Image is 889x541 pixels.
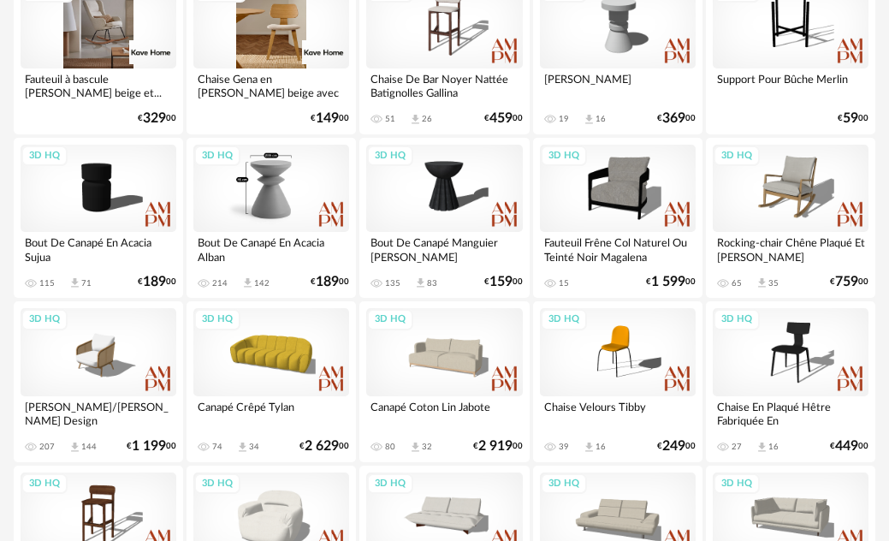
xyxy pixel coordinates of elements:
[14,301,183,461] a: 3D HQ [PERSON_NAME]/[PERSON_NAME] Design [PERSON_NAME] 207 Download icon 144 €1 19900
[714,473,760,495] div: 3D HQ
[143,276,166,288] span: 189
[367,309,413,330] div: 3D HQ
[427,278,437,288] div: 83
[713,68,868,103] div: Support Pour Bûche Merlin
[21,473,68,495] div: 3D HQ
[541,146,587,167] div: 3D HQ
[657,441,696,452] div: € 00
[838,113,868,124] div: € 00
[596,114,606,124] div: 16
[713,396,868,431] div: Chaise En Plaqué Hêtre Fabriquée En [GEOGRAPHIC_DATA] Elisée
[68,441,81,454] span: Download icon
[236,441,249,454] span: Download icon
[138,113,176,124] div: € 00
[541,473,587,495] div: 3D HQ
[422,442,432,452] div: 32
[756,441,768,454] span: Download icon
[14,138,183,298] a: 3D HQ Bout De Canapé En Acacia Sujua 115 Download icon 71 €18900
[843,113,858,124] span: 59
[414,276,427,289] span: Download icon
[212,442,222,452] div: 74
[39,278,55,288] div: 115
[299,441,349,452] div: € 00
[305,441,339,452] span: 2 629
[559,278,569,288] div: 15
[143,113,166,124] span: 329
[21,146,68,167] div: 3D HQ
[489,276,513,288] span: 159
[756,276,768,289] span: Download icon
[127,441,176,452] div: € 00
[385,442,395,452] div: 80
[366,68,522,103] div: Chaise De Bar Noyer Nattée Batignolles Gallina
[732,278,742,288] div: 65
[81,442,97,452] div: 144
[194,473,240,495] div: 3D HQ
[311,113,349,124] div: € 00
[540,68,696,103] div: [PERSON_NAME]
[385,114,395,124] div: 51
[559,442,569,452] div: 39
[359,138,529,298] a: 3D HQ Bout De Canapé Manguier [PERSON_NAME] 135 Download icon 83 €15900
[359,301,529,461] a: 3D HQ Canapé Coton Lin Jabote 80 Download icon 32 €2 91900
[484,113,523,124] div: € 00
[81,278,92,288] div: 71
[706,301,875,461] a: 3D HQ Chaise En Plaqué Hêtre Fabriquée En [GEOGRAPHIC_DATA] Elisée 27 Download icon 16 €44900
[714,146,760,167] div: 3D HQ
[768,442,779,452] div: 16
[478,441,513,452] span: 2 919
[187,301,356,461] a: 3D HQ Canapé Crêpé Tylan 74 Download icon 34 €2 62900
[583,441,596,454] span: Download icon
[651,276,685,288] span: 1 599
[409,441,422,454] span: Download icon
[311,276,349,288] div: € 00
[193,232,349,266] div: Bout De Canapé En Acacia Alban
[541,309,587,330] div: 3D HQ
[367,146,413,167] div: 3D HQ
[254,278,270,288] div: 142
[212,278,228,288] div: 214
[68,276,81,289] span: Download icon
[385,278,400,288] div: 135
[316,276,339,288] span: 189
[732,442,742,452] div: 27
[21,309,68,330] div: 3D HQ
[132,441,166,452] span: 1 199
[662,441,685,452] span: 249
[193,396,349,431] div: Canapé Crêpé Tylan
[713,232,868,266] div: Rocking-chair Chêne Plaqué Et [PERSON_NAME]
[533,301,702,461] a: 3D HQ Chaise Velours Tibby 39 Download icon 16 €24900
[316,113,339,124] span: 149
[422,114,432,124] div: 26
[241,276,254,289] span: Download icon
[830,441,868,452] div: € 00
[714,309,760,330] div: 3D HQ
[138,276,176,288] div: € 00
[706,138,875,298] a: 3D HQ Rocking-chair Chêne Plaqué Et [PERSON_NAME] 65 Download icon 35 €75900
[366,232,522,266] div: Bout De Canapé Manguier [PERSON_NAME]
[367,473,413,495] div: 3D HQ
[646,276,696,288] div: € 00
[194,146,240,167] div: 3D HQ
[366,396,522,431] div: Canapé Coton Lin Jabote
[249,442,259,452] div: 34
[39,442,55,452] div: 207
[830,276,868,288] div: € 00
[473,441,523,452] div: € 00
[559,114,569,124] div: 19
[21,396,176,431] div: [PERSON_NAME]/[PERSON_NAME] Design [PERSON_NAME]
[835,441,858,452] span: 449
[187,138,356,298] a: 3D HQ Bout De Canapé En Acacia Alban 214 Download icon 142 €18900
[194,309,240,330] div: 3D HQ
[768,278,779,288] div: 35
[540,396,696,431] div: Chaise Velours Tibby
[21,232,176,266] div: Bout De Canapé En Acacia Sujua
[583,113,596,126] span: Download icon
[409,113,422,126] span: Download icon
[533,138,702,298] a: 3D HQ Fauteuil Frêne Col Naturel Ou Teinté Noir Magalena 15 €1 59900
[489,113,513,124] span: 459
[835,276,858,288] span: 759
[657,113,696,124] div: € 00
[484,276,523,288] div: € 00
[596,442,606,452] div: 16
